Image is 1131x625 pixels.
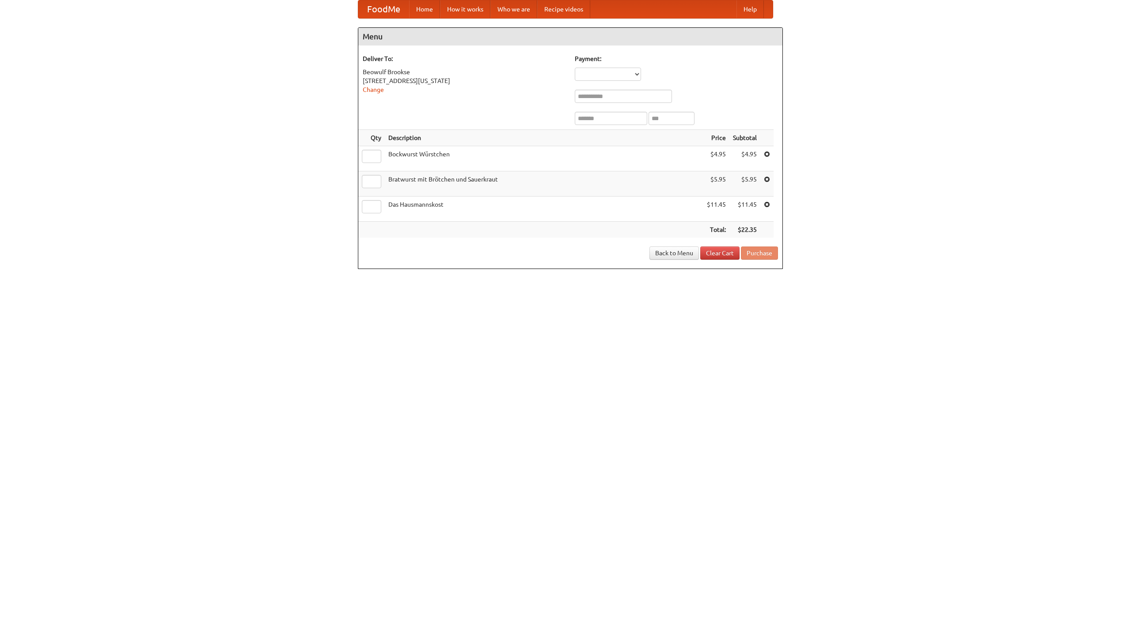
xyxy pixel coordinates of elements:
[703,171,729,197] td: $5.95
[385,130,703,146] th: Description
[385,146,703,171] td: Bockwurst Würstchen
[358,28,782,45] h4: Menu
[385,171,703,197] td: Bratwurst mit Brötchen und Sauerkraut
[490,0,537,18] a: Who we are
[649,246,699,260] a: Back to Menu
[729,130,760,146] th: Subtotal
[729,171,760,197] td: $5.95
[700,246,740,260] a: Clear Cart
[363,68,566,76] div: Beowulf Brookse
[363,54,566,63] h5: Deliver To:
[729,197,760,222] td: $11.45
[736,0,764,18] a: Help
[363,86,384,93] a: Change
[575,54,778,63] h5: Payment:
[363,76,566,85] div: [STREET_ADDRESS][US_STATE]
[703,130,729,146] th: Price
[537,0,590,18] a: Recipe videos
[358,130,385,146] th: Qty
[729,222,760,238] th: $22.35
[358,0,409,18] a: FoodMe
[729,146,760,171] td: $4.95
[741,246,778,260] button: Purchase
[385,197,703,222] td: Das Hausmannskost
[703,197,729,222] td: $11.45
[409,0,440,18] a: Home
[703,222,729,238] th: Total:
[440,0,490,18] a: How it works
[703,146,729,171] td: $4.95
